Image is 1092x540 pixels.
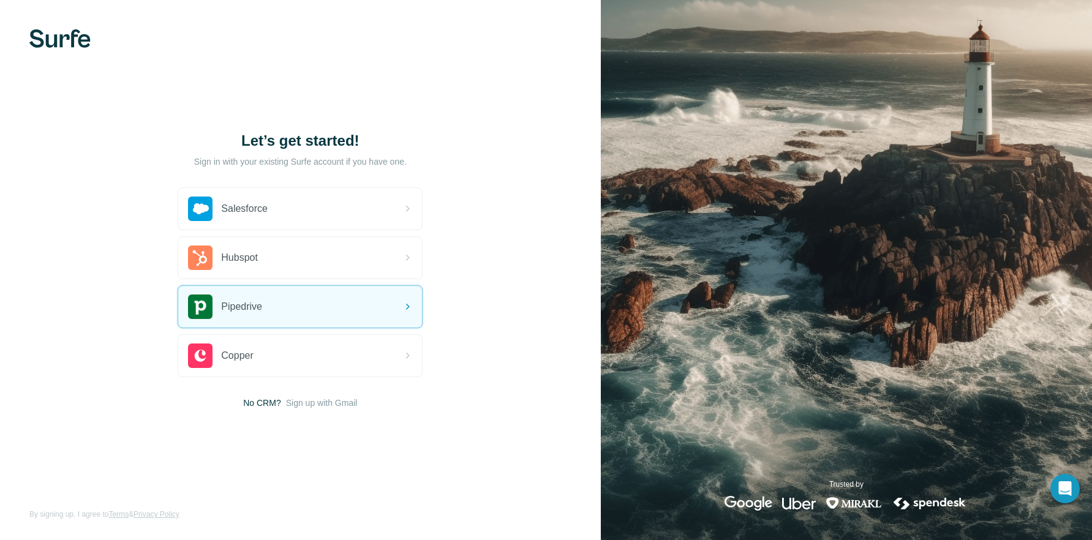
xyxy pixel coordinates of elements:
[725,496,772,511] img: google's logo
[188,294,213,319] img: pipedrive's logo
[243,397,281,409] span: No CRM?
[29,509,179,520] span: By signing up, I agree to &
[188,246,213,270] img: hubspot's logo
[134,510,179,519] a: Privacy Policy
[221,348,253,363] span: Copper
[286,397,358,409] button: Sign up with Gmail
[188,197,213,221] img: salesforce's logo
[221,250,258,265] span: Hubspot
[221,299,262,314] span: Pipedrive
[194,156,407,168] p: Sign in with your existing Surfe account if you have one.
[826,496,882,511] img: mirakl's logo
[892,496,968,511] img: spendesk's logo
[178,131,423,151] h1: Let’s get started!
[221,201,268,216] span: Salesforce
[29,29,91,48] img: Surfe's logo
[108,510,129,519] a: Terms
[1050,474,1080,503] div: Open Intercom Messenger
[782,496,816,511] img: uber's logo
[829,479,864,490] p: Trusted by
[188,343,213,368] img: copper's logo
